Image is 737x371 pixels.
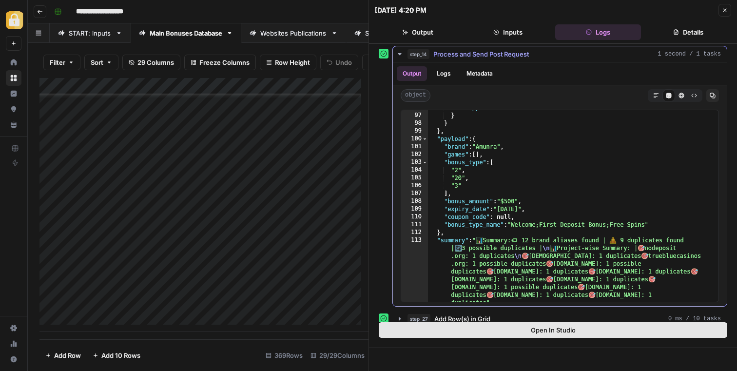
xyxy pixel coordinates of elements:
span: Sort [91,58,103,67]
a: Settings [6,320,21,336]
div: Websites Publications [260,28,327,38]
div: 105 [401,174,428,182]
span: 1 second / 1 tasks [658,50,721,59]
div: 29/29 Columns [307,348,368,363]
span: 0 ms / 10 tasks [668,314,721,323]
div: Main Bonuses Database [150,28,222,38]
button: Help + Support [6,351,21,367]
img: Adzz Logo [6,11,23,29]
button: 1 second / 1 tasks [393,46,727,62]
div: 101 [401,143,428,151]
span: Open In Studio [531,325,576,335]
div: 104 [401,166,428,174]
button: Row Height [260,55,316,70]
div: 103 [401,158,428,166]
a: Main Bonuses Database [131,23,241,43]
div: 102 [401,151,428,158]
button: Add 10 Rows [87,348,146,363]
button: Open In Studio [379,322,727,338]
button: Inputs [465,24,551,40]
button: Metadata [461,66,499,81]
span: Toggle code folding, rows 103 through 107 [422,158,427,166]
div: 112 [401,229,428,236]
span: object [401,89,430,102]
button: Output [375,24,461,40]
a: Your Data [6,117,21,133]
a: Opportunities [6,101,21,117]
div: 108 [401,197,428,205]
a: Usage [6,336,21,351]
span: Filter [50,58,65,67]
div: 369 Rows [262,348,307,363]
div: 109 [401,205,428,213]
div: 100 [401,135,428,143]
button: 0 ms / 10 tasks [393,311,727,327]
span: step_14 [407,49,429,59]
button: Undo [320,55,358,70]
div: [DATE] 4:20 PM [375,5,427,15]
div: 113 [401,236,428,307]
a: Insights [6,86,21,101]
span: Undo [335,58,352,67]
span: 29 Columns [137,58,174,67]
button: Filter [43,55,80,70]
button: 29 Columns [122,55,180,70]
span: step_27 [407,314,430,324]
button: Workspace: Adzz [6,8,21,32]
div: 111 [401,221,428,229]
span: Toggle code folding, rows 100 through 112 [422,135,427,143]
span: Add Row(s) in Grid [434,314,490,324]
span: Process and Send Post Request [433,49,529,59]
span: Row Height [275,58,310,67]
a: Home [6,55,21,70]
div: 97 [401,112,428,119]
div: 107 [401,190,428,197]
a: Social media publications [346,23,461,43]
button: Sort [84,55,118,70]
div: 99 [401,127,428,135]
div: 1 second / 1 tasks [393,62,727,306]
span: Add Row [54,351,81,360]
div: 106 [401,182,428,190]
button: Freeze Columns [184,55,256,70]
button: Output [397,66,427,81]
div: 98 [401,119,428,127]
button: Logs [431,66,457,81]
a: Browse [6,70,21,86]
div: START: inputs [69,28,112,38]
a: Websites Publications [241,23,346,43]
span: Add 10 Rows [101,351,140,360]
button: Logs [555,24,641,40]
div: 110 [401,213,428,221]
button: Details [645,24,731,40]
button: Add Row [39,348,87,363]
span: Freeze Columns [199,58,250,67]
a: START: inputs [50,23,131,43]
